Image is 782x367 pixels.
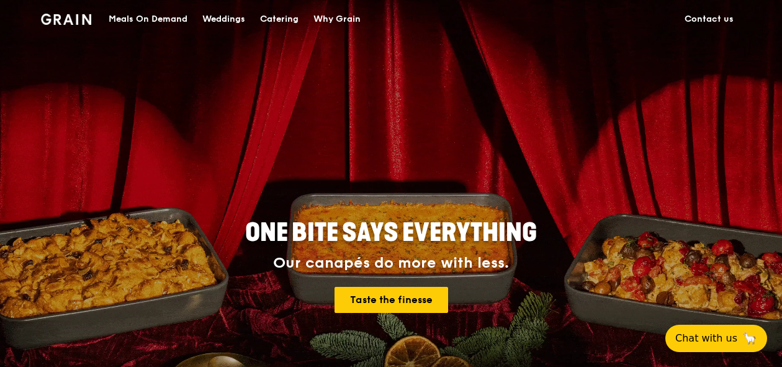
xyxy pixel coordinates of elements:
div: Why Grain [313,1,361,38]
span: Chat with us [675,331,737,346]
span: 🦙 [742,331,757,346]
a: Why Grain [306,1,368,38]
div: Meals On Demand [109,1,187,38]
span: ONE BITE SAYS EVERYTHING [245,218,537,248]
a: Taste the finesse [335,287,448,313]
div: Weddings [202,1,245,38]
img: Grain [41,14,91,25]
a: Weddings [195,1,253,38]
button: Chat with us🦙 [665,325,767,352]
a: Catering [253,1,306,38]
a: Contact us [677,1,741,38]
div: Our canapés do more with less. [168,255,614,272]
div: Catering [260,1,299,38]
